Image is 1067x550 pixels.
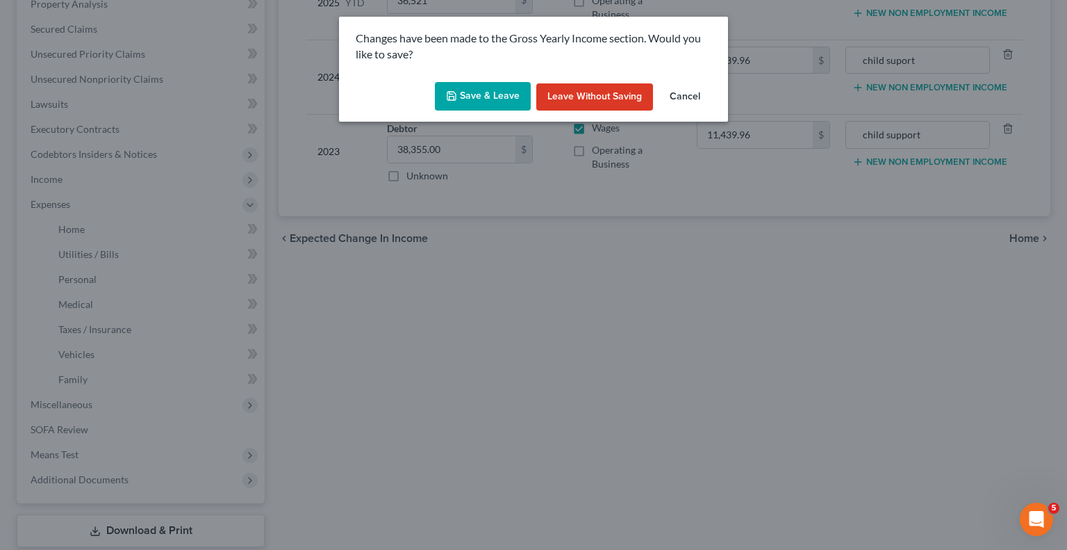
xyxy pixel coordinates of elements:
[659,83,711,111] button: Cancel
[1048,503,1059,514] span: 5
[536,83,653,111] button: Leave without Saving
[356,31,711,63] p: Changes have been made to the Gross Yearly Income section. Would you like to save?
[435,82,531,111] button: Save & Leave
[1020,503,1053,536] iframe: Intercom live chat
